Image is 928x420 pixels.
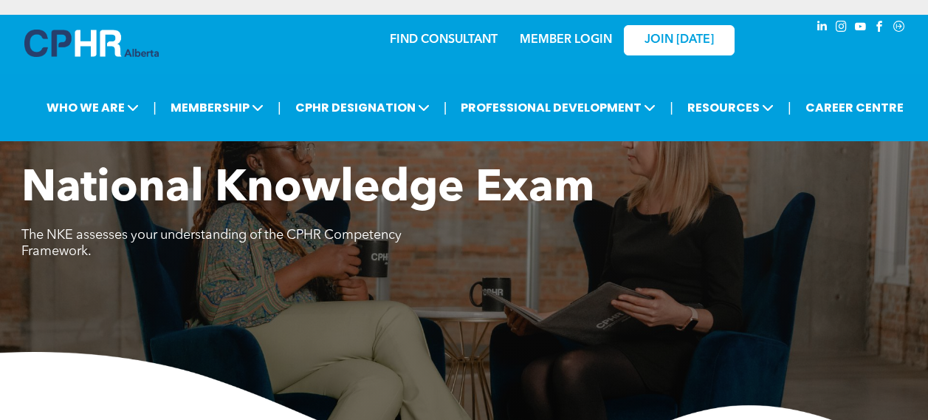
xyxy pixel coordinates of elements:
[456,94,660,121] span: PROFESSIONAL DEVELOPMENT
[166,94,268,121] span: MEMBERSHIP
[278,92,281,123] li: |
[153,92,157,123] li: |
[814,18,831,38] a: linkedin
[872,18,888,38] a: facebook
[390,34,498,46] a: FIND CONSULTANT
[444,92,447,123] li: |
[520,34,612,46] a: MEMBER LOGIN
[683,94,778,121] span: RESOURCES
[21,167,594,211] span: National Knowledge Exam
[670,92,673,123] li: |
[291,94,434,121] span: CPHR DESIGNATION
[42,94,143,121] span: WHO WE ARE
[21,228,402,258] span: The NKE assesses your understanding of the CPHR Competency Framework.
[891,18,907,38] a: Social network
[801,94,908,121] a: CAREER CENTRE
[853,18,869,38] a: youtube
[624,25,735,55] a: JOIN [DATE]
[788,92,791,123] li: |
[645,33,714,47] span: JOIN [DATE]
[834,18,850,38] a: instagram
[24,30,159,57] img: A blue and white logo for cp alberta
